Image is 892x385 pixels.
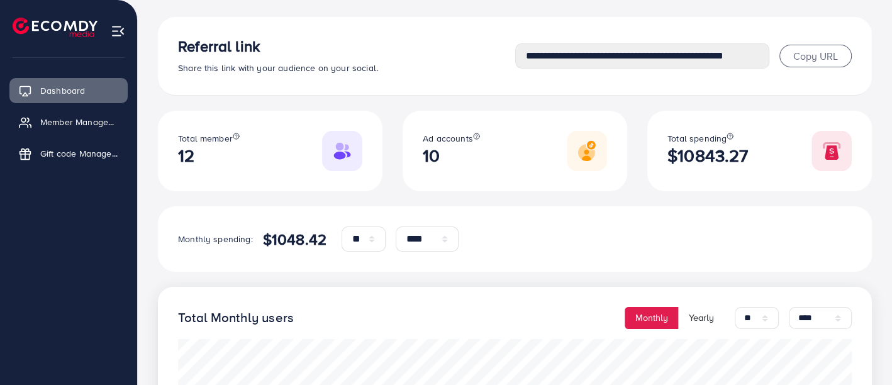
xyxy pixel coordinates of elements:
button: Yearly [678,307,725,329]
iframe: Chat [839,328,883,376]
span: Gift code Management [40,147,118,160]
span: Total member [178,132,233,145]
button: Monthly [625,307,679,329]
h4: Total Monthly users [178,310,294,326]
a: Gift code Management [9,141,128,166]
img: Responsive image [811,131,852,171]
a: Dashboard [9,78,128,103]
h3: Referral link [178,37,515,55]
span: Ad accounts [423,132,473,145]
p: Monthly spending: [178,232,253,247]
h2: 12 [178,145,240,166]
a: Member Management [9,109,128,135]
h4: $1048.42 [263,230,326,248]
span: Total spending [667,132,727,145]
span: Dashboard [40,84,85,97]
span: Member Management [40,116,118,128]
span: Copy URL [793,49,838,63]
img: menu [111,24,125,38]
img: logo [13,18,98,37]
button: Copy URL [779,45,852,67]
h2: $10843.27 [667,145,748,166]
h2: 10 [423,145,480,166]
img: Responsive image [322,131,362,171]
span: Share this link with your audience on your social. [178,62,378,74]
img: Responsive image [567,131,607,171]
